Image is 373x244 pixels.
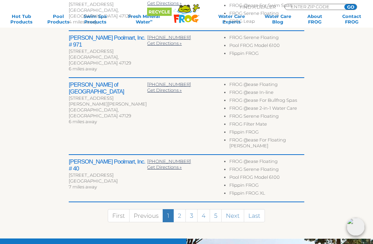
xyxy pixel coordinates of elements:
[69,178,147,184] div: [GEOGRAPHIC_DATA]
[129,209,163,222] a: Previous
[229,18,304,26] li: FROG Leap
[147,35,191,40] a: [PHONE_NUMBER]
[185,209,198,222] a: 3
[347,218,365,236] img: openIcon
[229,105,304,113] li: FROG @ease 2-in-1 Water Care
[337,13,366,25] a: ContactFROG
[147,8,172,16] span: Recycle
[290,4,337,9] input: Zip Code Form
[69,172,147,178] div: [STREET_ADDRESS]
[229,158,304,166] li: FROG @ease Floating
[173,209,186,222] a: 2
[229,129,304,137] li: Flippin FROG
[229,42,304,50] li: Pool FROG Model 6100
[244,209,265,222] a: Last
[163,209,174,222] a: 1
[69,81,147,95] h2: [PERSON_NAME] of [GEOGRAPHIC_DATA]
[69,1,147,7] div: [STREET_ADDRESS]
[344,4,357,10] input: GO
[229,81,304,89] li: FROG @ease Floating
[108,209,130,222] a: First
[229,113,304,121] li: FROG Serene Floating
[229,97,304,105] li: FROG @ease For Bullfrog Spas
[69,119,97,124] span: 6 miles away
[229,121,304,129] li: FROG Filter Mate
[210,209,222,222] a: 5
[229,190,304,198] li: Flippin FROG XL
[147,158,191,164] a: [PHONE_NUMBER]
[229,2,304,10] li: FROG @ease For Swim Spas
[69,66,97,71] span: 6 miles away
[197,209,210,222] a: 4
[229,182,304,190] li: Flippin FROG
[229,50,304,58] li: Flippin FROG
[69,48,147,54] div: [STREET_ADDRESS]
[7,13,36,25] a: Hot TubProducts
[221,209,244,222] a: Next
[229,137,304,151] li: FROG @ease For Floating [PERSON_NAME]
[229,89,304,97] li: FROG @ease In-line
[69,95,147,107] div: [STREET_ADDRESS][PERSON_NAME][PERSON_NAME]
[69,19,97,25] span: 4 miles away
[69,107,147,119] div: [GEOGRAPHIC_DATA], [GEOGRAPHIC_DATA] 47129
[147,87,182,93] a: Get Directions »
[229,174,304,182] li: Pool FROG Model 6100
[69,54,147,66] div: [GEOGRAPHIC_DATA], [GEOGRAPHIC_DATA] 47129
[229,10,304,18] li: FROG Serene Floating
[69,7,147,19] div: [GEOGRAPHIC_DATA], [GEOGRAPHIC_DATA] 47129
[147,164,182,170] a: Get Directions »
[44,13,73,25] a: PoolProducts
[69,35,147,48] h2: [PERSON_NAME] Poolmart, Inc. # 971
[300,13,329,25] a: AboutFROG
[229,35,304,42] li: FROG Serene Floating
[147,0,182,6] a: Get Directions »
[69,158,147,172] h2: [PERSON_NAME] Poolmart, Inc. # 40
[147,40,182,46] a: Get Directions »
[229,166,304,174] li: FROG Serene Floating
[147,81,191,87] a: [PHONE_NUMBER]
[69,184,97,189] span: 7 miles away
